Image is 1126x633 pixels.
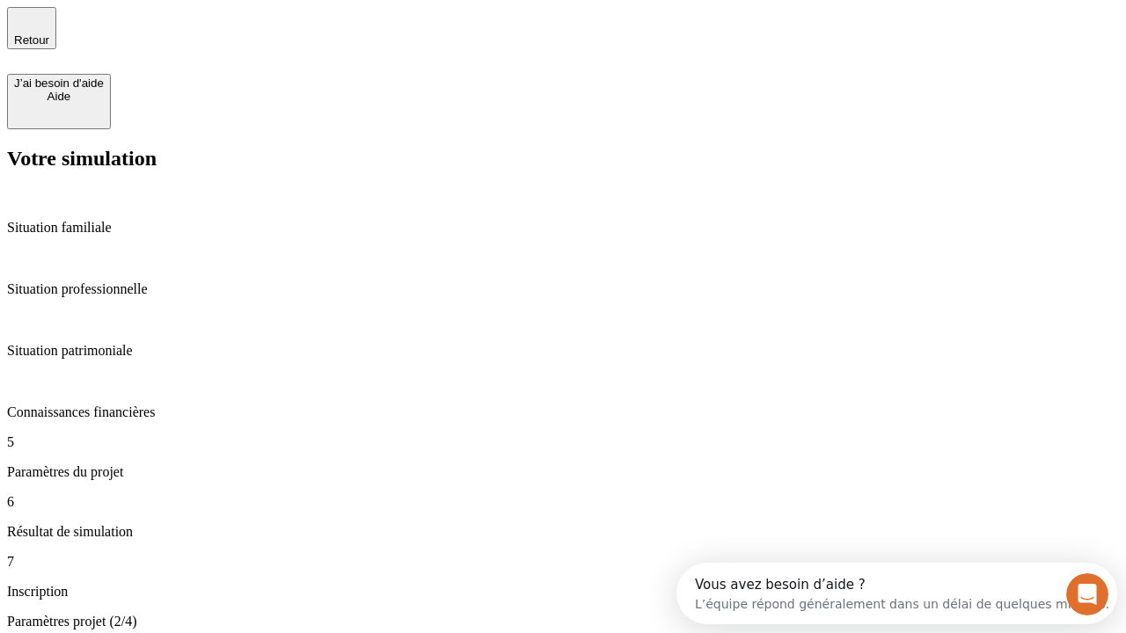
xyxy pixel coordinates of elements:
[7,554,1119,570] p: 7
[7,404,1119,420] p: Connaissances financières
[18,15,433,29] div: Vous avez besoin d’aide ?
[7,614,1119,629] p: Paramètres projet (2/4)
[676,563,1117,624] iframe: Intercom live chat discovery launcher
[7,220,1119,236] p: Situation familiale
[14,76,104,90] div: J’ai besoin d'aide
[14,33,49,47] span: Retour
[7,7,485,55] div: Ouvrir le Messenger Intercom
[7,74,111,129] button: J’ai besoin d'aideAide
[7,147,1119,171] h2: Votre simulation
[7,524,1119,540] p: Résultat de simulation
[7,281,1119,297] p: Situation professionnelle
[7,584,1119,600] p: Inscription
[7,434,1119,450] p: 5
[7,464,1119,480] p: Paramètres du projet
[1066,573,1108,615] iframe: Intercom live chat
[7,494,1119,510] p: 6
[14,90,104,103] div: Aide
[7,7,56,49] button: Retour
[7,343,1119,359] p: Situation patrimoniale
[18,29,433,47] div: L’équipe répond généralement dans un délai de quelques minutes.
